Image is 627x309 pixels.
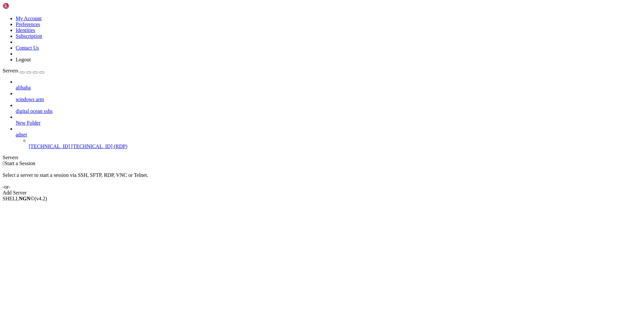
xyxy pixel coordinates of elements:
b: NGN [19,196,31,201]
span: [TECHNICAL_ID] [29,144,70,149]
a: alibaba [16,85,624,91]
a: Subscription [16,33,42,39]
span: New Folder [16,120,40,126]
div: Select a server to start a session via SSH, SFTP, RDP, VNC or Telnet. -or- [3,166,624,190]
a: New Folder [16,120,624,126]
a: Preferences [16,22,40,27]
span: adnet [16,132,27,137]
span: Start a Session [5,161,35,166]
li: adnet [16,126,624,149]
span: 4.2.0 [35,196,47,201]
a: Servers [3,68,44,73]
a: My Account [16,16,42,21]
span: alibaba [16,85,31,90]
span: SHELL © [3,196,47,201]
li: New Folder [16,114,624,126]
div: Add Server [3,190,624,196]
a: windows arm [16,97,624,102]
li: [TECHNICAL_ID] [TECHNICAL_ID] (RDP) [29,138,624,149]
span: [TECHNICAL_ID] (RDP) [71,144,127,149]
span:  [3,161,5,166]
a: digital ocean sshs [16,108,624,114]
span: Servers [3,68,18,73]
span: windows arm [16,97,44,102]
li: alibaba [16,79,624,91]
a: Contact Us [16,45,39,51]
a: Logout [16,57,31,62]
div: Servers [3,155,624,161]
a: adnet [16,132,624,138]
li: digital ocean sshs [16,102,624,114]
img: Shellngn [3,3,40,9]
li: windows arm [16,91,624,102]
a: [TECHNICAL_ID] [TECHNICAL_ID] (RDP) [29,144,624,149]
a: Identities [16,27,35,33]
span: digital ocean sshs [16,108,53,114]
